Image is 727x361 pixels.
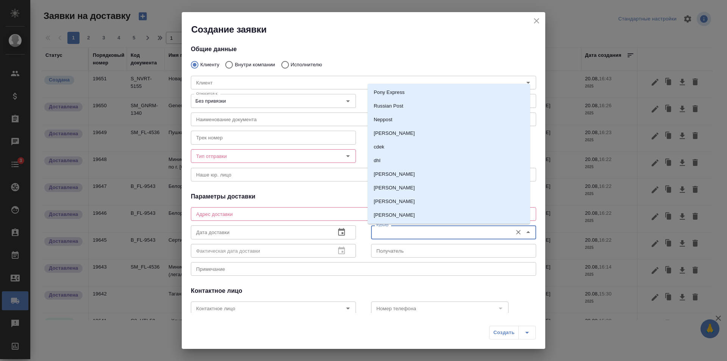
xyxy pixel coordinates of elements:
p: Клиенту [200,61,219,69]
button: Open [343,151,353,161]
p: Pony Express [374,89,405,96]
h4: Контактное лицо [191,286,242,295]
div: split button [489,326,536,339]
p: [PERSON_NAME] [374,211,415,219]
p: Внутри компании [235,61,275,69]
button: close [531,15,542,27]
h4: Общие данные [191,45,536,54]
p: [PERSON_NAME] [374,170,415,178]
p: [PERSON_NAME] [374,130,415,137]
button: Open [343,303,353,314]
p: Исполнителю [291,61,322,69]
button: Очистить [513,227,524,238]
button: Close [523,227,534,238]
p: cdek [374,143,384,151]
h2: Создание заявки [191,23,545,36]
p: Russian Post [374,102,403,110]
h4: Параметры доставки [191,192,536,201]
button: Open [523,77,534,88]
p: [PERSON_NAME] [374,198,415,205]
button: Open [343,96,353,106]
p: [PERSON_NAME] [374,184,415,192]
p: Neppost [374,116,392,123]
p: dhl [374,157,381,164]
